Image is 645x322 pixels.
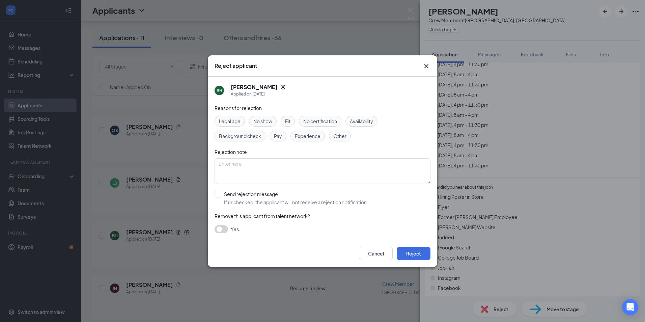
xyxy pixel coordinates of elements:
span: Background check [219,132,261,140]
span: No show [253,117,272,125]
button: Close [422,62,430,70]
div: Applied on [DATE] [231,91,286,98]
span: Pay [274,132,282,140]
span: Reasons for rejection [215,105,262,111]
span: Legal age [219,117,241,125]
span: Fit [285,117,290,125]
div: BH [217,87,222,93]
button: Cancel [359,247,393,260]
span: Remove this applicant from talent network? [215,213,310,219]
div: Open Intercom Messenger [622,299,638,315]
svg: Reapply [280,84,286,90]
h3: Reject applicant [215,62,257,70]
span: Experience [295,132,320,140]
button: Reject [397,247,430,260]
span: Rejection note [215,149,247,155]
h5: [PERSON_NAME] [231,83,278,91]
span: Other [333,132,346,140]
span: Yes [231,225,239,233]
span: Availability [350,117,373,125]
span: No certification [303,117,337,125]
svg: Cross [422,62,430,70]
